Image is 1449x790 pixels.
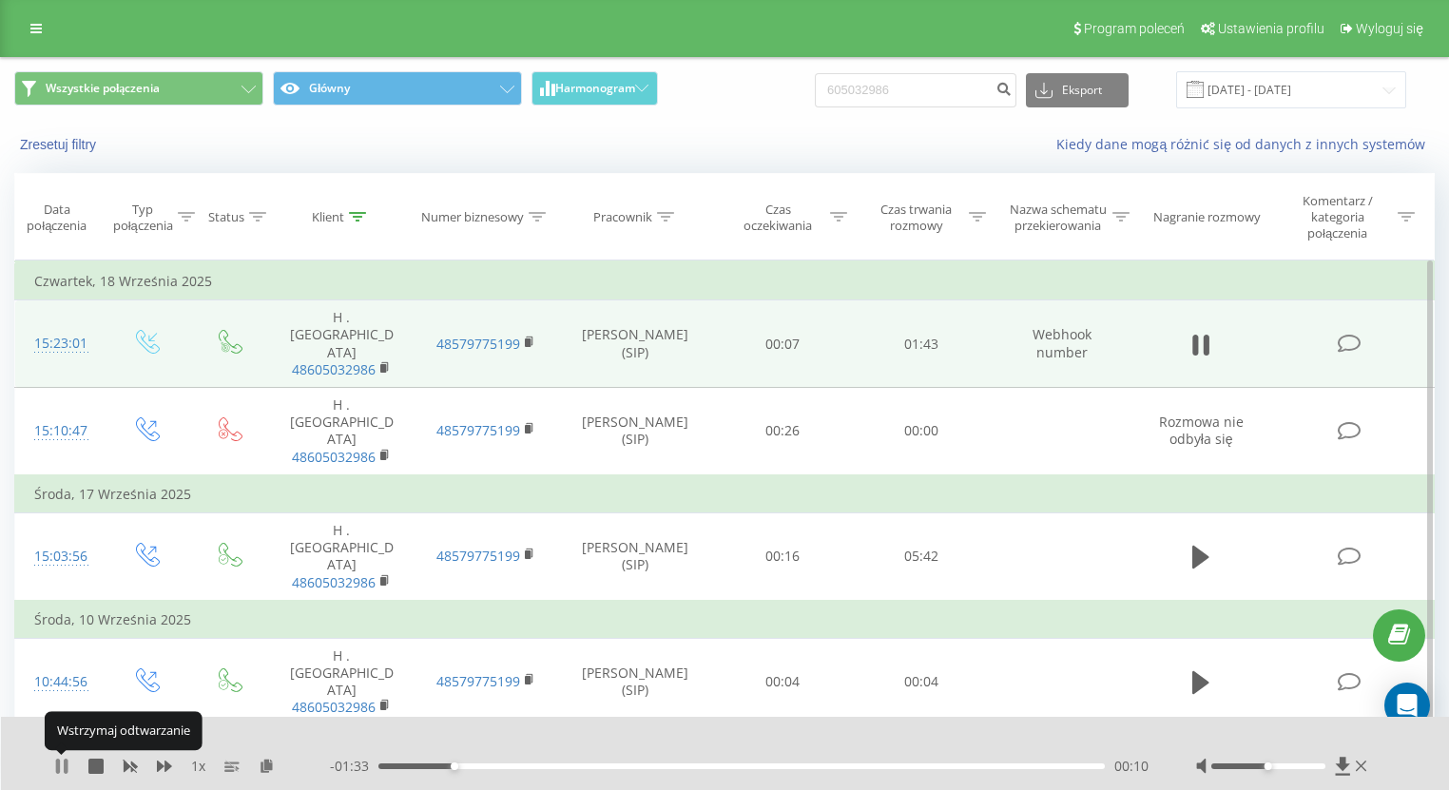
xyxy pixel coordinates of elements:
[815,73,1016,107] input: Wyszukiwanie według numeru
[14,71,263,106] button: Wszystkie połączenia
[1084,21,1185,36] span: Program poleceń
[15,601,1435,639] td: Środa, 10 Września 2025
[421,209,524,225] div: Numer biznesowy
[292,360,376,378] a: 48605032986
[1218,21,1324,36] span: Ustawienia profilu
[436,335,520,353] a: 48579775199
[330,757,378,776] span: - 01:33
[1114,757,1149,776] span: 00:10
[270,300,415,388] td: H .[GEOGRAPHIC_DATA]
[46,81,160,96] span: Wszystkie połączenia
[558,388,713,475] td: [PERSON_NAME] (SIP)
[292,698,376,716] a: 48605032986
[852,512,991,600] td: 05:42
[270,512,415,600] td: H .[GEOGRAPHIC_DATA]
[208,209,244,225] div: Status
[1159,413,1244,448] span: Rozmowa nie odbyła się
[113,202,173,234] div: Typ połączenia
[1153,209,1261,225] div: Nagranie rozmowy
[558,638,713,725] td: [PERSON_NAME] (SIP)
[593,209,652,225] div: Pracownik
[991,300,1135,388] td: Webhook number
[14,136,106,153] button: Zresetuj filtry
[312,209,344,225] div: Klient
[869,202,964,234] div: Czas trwania rozmowy
[1008,202,1109,234] div: Nazwa schematu przekierowania
[852,388,991,475] td: 00:00
[292,573,376,591] a: 48605032986
[558,300,713,388] td: [PERSON_NAME] (SIP)
[45,712,203,750] div: Wstrzymaj odtwarzanie
[713,512,852,600] td: 00:16
[531,71,658,106] button: Harmonogram
[713,300,852,388] td: 00:07
[1026,73,1129,107] button: Eksport
[852,638,991,725] td: 00:04
[270,388,415,475] td: H .[GEOGRAPHIC_DATA]
[436,672,520,690] a: 48579775199
[555,82,635,95] span: Harmonogram
[15,202,99,234] div: Data połączenia
[1265,762,1272,770] div: Accessibility label
[1282,193,1393,241] div: Komentarz / kategoria połączenia
[191,757,205,776] span: 1 x
[436,547,520,565] a: 48579775199
[1356,21,1423,36] span: Wyloguj się
[34,325,85,362] div: 15:23:01
[730,202,825,234] div: Czas oczekiwania
[15,262,1435,300] td: Czwartek, 18 Września 2025
[852,300,991,388] td: 01:43
[273,71,522,106] button: Główny
[436,421,520,439] a: 48579775199
[558,512,713,600] td: [PERSON_NAME] (SIP)
[34,538,85,575] div: 15:03:56
[1056,135,1435,153] a: Kiedy dane mogą różnić się od danych z innych systemów
[34,664,85,701] div: 10:44:56
[713,388,852,475] td: 00:26
[34,413,85,450] div: 15:10:47
[270,638,415,725] td: H .[GEOGRAPHIC_DATA]
[15,475,1435,513] td: Środa, 17 Września 2025
[713,638,852,725] td: 00:04
[292,448,376,466] a: 48605032986
[1384,683,1430,728] div: Open Intercom Messenger
[451,762,458,770] div: Accessibility label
